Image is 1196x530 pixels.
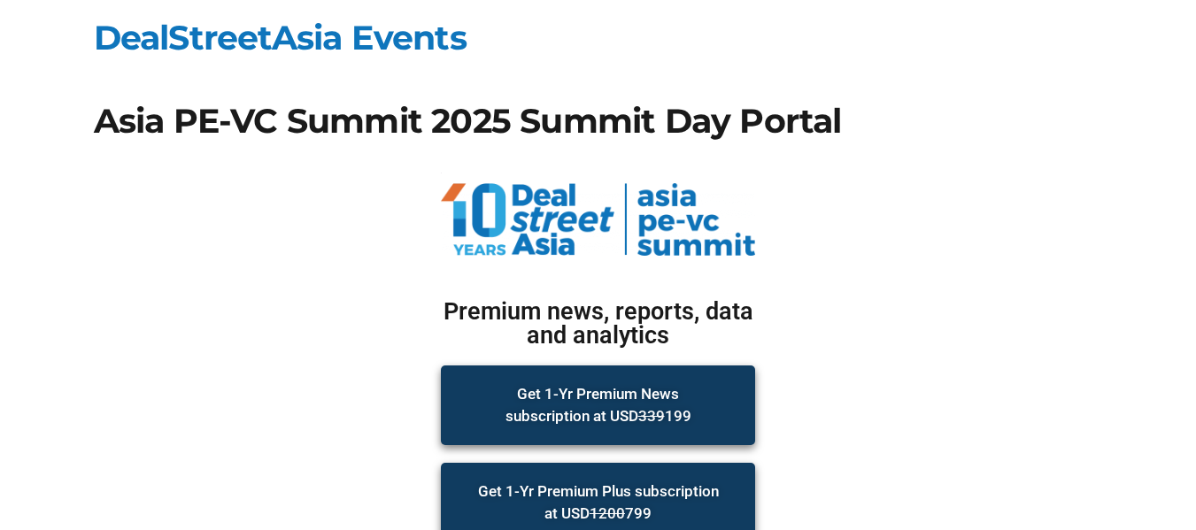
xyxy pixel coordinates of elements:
[94,17,467,58] a: DealStreetAsia Events
[476,480,720,525] span: Get 1-Yr Premium Plus subscription at USD 799
[476,383,720,427] span: Get 1-Yr Premium News subscription at USD 199
[590,504,625,522] s: 1200
[638,407,665,425] s: 339
[94,104,1103,138] h1: Asia PE-VC Summit 2025 Summit Day Portal
[441,365,755,445] a: Get 1-Yr Premium News subscription at USD339199
[441,300,755,348] h2: Premium news, reports, data and analytics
